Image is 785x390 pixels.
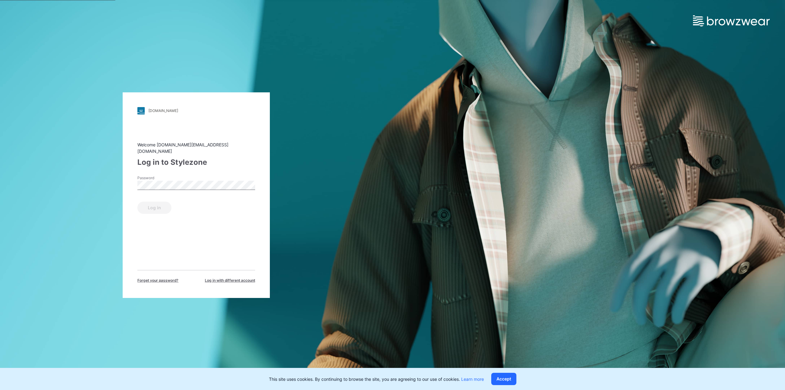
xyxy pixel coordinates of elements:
[137,107,145,114] img: stylezone-logo.562084cfcfab977791bfbf7441f1a819.svg
[693,15,770,26] img: browzwear-logo.e42bd6dac1945053ebaf764b6aa21510.svg
[205,278,255,283] span: Log in with different account
[137,175,180,181] label: Password
[137,141,255,154] div: Welcome [DOMAIN_NAME][EMAIL_ADDRESS][DOMAIN_NAME]
[137,107,255,114] a: [DOMAIN_NAME]
[137,157,255,168] div: Log in to Stylezone
[148,108,178,113] div: [DOMAIN_NAME]
[269,376,484,382] p: This site uses cookies. By continuing to browse the site, you are agreeing to our use of cookies.
[461,376,484,382] a: Learn more
[137,278,178,283] span: Forget your password?
[491,373,516,385] button: Accept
